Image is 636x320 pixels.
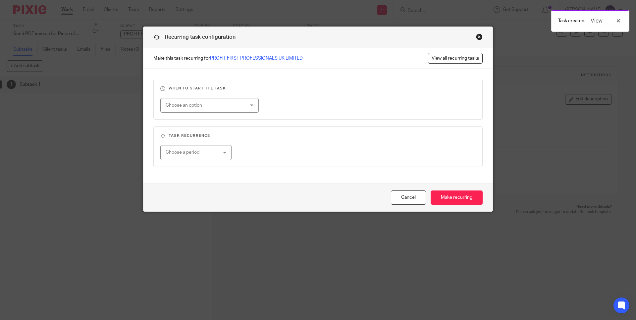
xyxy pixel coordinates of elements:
div: Choose a period [166,145,218,159]
span: Make this task recurring for [153,55,303,62]
a: PROFIT FIRST PROFESSIONALS UK LIMITED [210,56,303,61]
div: Close this dialog window [476,33,483,40]
p: Task created. [558,18,585,24]
h3: When to start the task [160,86,476,91]
h1: Recurring task configuration [153,33,236,41]
input: Make recurring [431,190,483,205]
div: Choose an option [166,98,240,112]
h3: Task recurrence [160,133,476,138]
button: View [589,17,605,25]
a: View all recurring tasks [428,53,483,64]
button: Cancel [391,190,426,205]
